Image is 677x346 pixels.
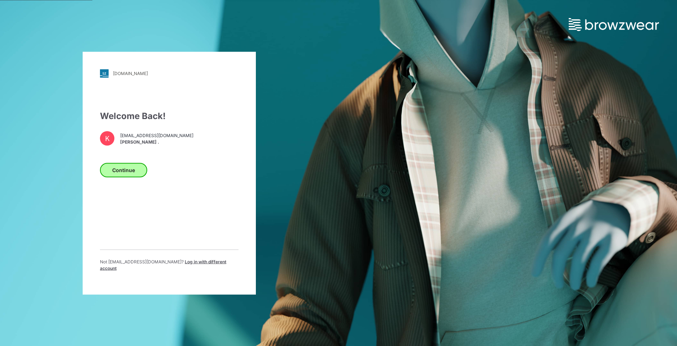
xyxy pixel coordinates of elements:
span: [PERSON_NAME] . [120,139,193,145]
img: stylezone-logo.562084cfcfab977791bfbf7441f1a819.svg [100,69,109,78]
div: K [100,131,114,145]
button: Continue [100,163,147,177]
img: browzwear-logo.e42bd6dac1945053ebaf764b6aa21510.svg [569,18,659,31]
span: [EMAIL_ADDRESS][DOMAIN_NAME] [120,132,193,139]
p: Not [EMAIL_ADDRESS][DOMAIN_NAME] ? [100,258,239,271]
a: [DOMAIN_NAME] [100,69,239,78]
div: [DOMAIN_NAME] [113,71,148,76]
div: Welcome Back! [100,109,239,122]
